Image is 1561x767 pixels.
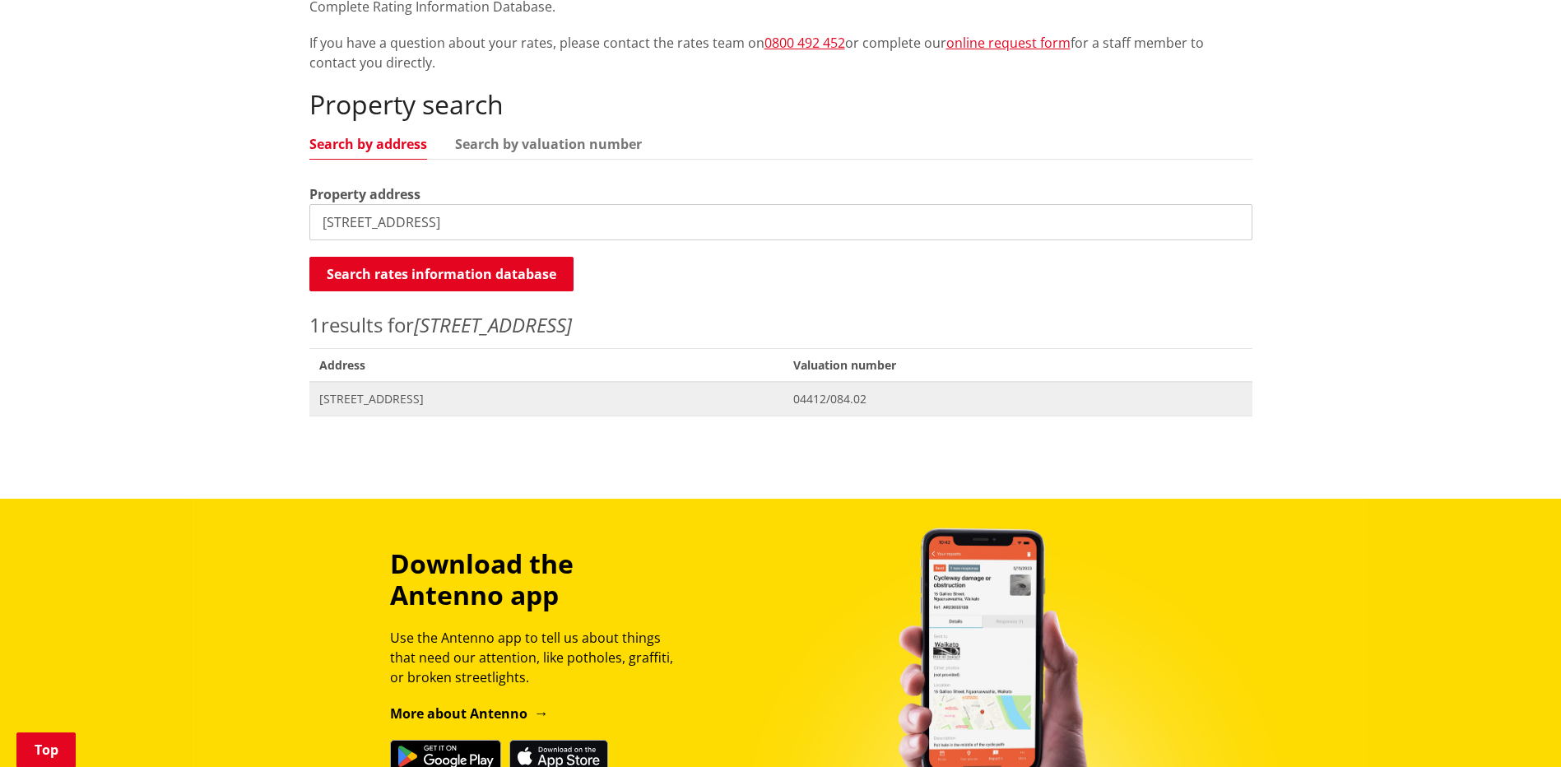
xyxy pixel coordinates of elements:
input: e.g. Duke Street NGARUAWAHIA [309,204,1252,240]
span: [STREET_ADDRESS] [319,391,774,407]
span: 1 [309,311,321,338]
iframe: Messenger Launcher [1485,698,1545,757]
a: Search by valuation number [455,137,642,151]
p: If you have a question about your rates, please contact the rates team on or complete our for a s... [309,33,1252,72]
a: More about Antenno [390,704,549,723]
p: Use the Antenno app to tell us about things that need our attention, like potholes, graffiti, or ... [390,628,688,687]
em: [STREET_ADDRESS] [414,311,572,338]
button: Search rates information database [309,257,574,291]
a: [STREET_ADDRESS] 04412/084.02 [309,382,1252,416]
label: Property address [309,184,420,204]
a: Top [16,732,76,767]
h3: Download the Antenno app [390,548,688,611]
a: 0800 492 452 [764,34,845,52]
span: Address [309,348,784,382]
h2: Property search [309,89,1252,120]
span: 04412/084.02 [793,391,1242,407]
span: Valuation number [783,348,1252,382]
p: results for [309,310,1252,340]
a: online request form [946,34,1071,52]
a: Search by address [309,137,427,151]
